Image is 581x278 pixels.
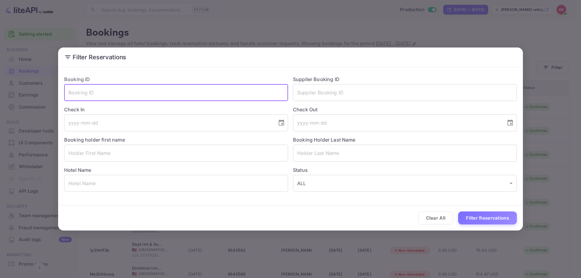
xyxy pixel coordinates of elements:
h2: Filter Reservations [58,47,523,67]
input: Supplier Booking ID [293,84,517,101]
button: Clear All [418,211,454,224]
input: Hotel Name [64,175,288,192]
label: Hotel Name [64,167,91,173]
label: Booking holder first name [64,137,125,143]
label: Status [293,166,517,174]
label: Booking Holder Last Name [293,137,356,143]
input: Holder Last Name [293,145,517,162]
input: Booking ID [64,84,288,101]
label: Check Out [293,106,517,113]
input: yyyy-mm-dd [293,114,502,131]
label: Supplier Booking ID [293,76,340,82]
button: Filter Reservations [458,211,517,224]
label: Booking ID [64,76,90,82]
div: ALL [293,175,517,192]
input: Holder First Name [64,145,288,162]
button: Choose date [504,117,516,129]
button: Choose date [275,117,287,129]
input: yyyy-mm-dd [64,114,273,131]
label: Check In [64,106,288,113]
